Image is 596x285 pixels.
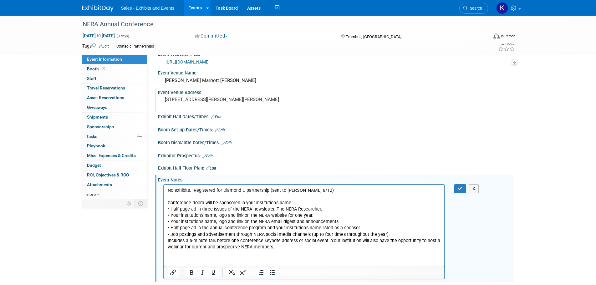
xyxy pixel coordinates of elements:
[121,6,174,11] span: Sales - Exhibits and Events
[493,33,500,38] img: Format-Inperson.png
[256,268,267,277] button: Numbered list
[166,59,210,64] a: [URL][DOMAIN_NAME]
[87,57,122,62] span: Event Information
[87,105,107,110] span: Giveaways
[87,124,114,129] span: Sponsorships
[82,33,115,38] span: [DATE] [DATE]
[99,44,109,48] a: Edit
[498,43,515,46] div: Event Rating
[158,88,514,96] div: Event Venue Address:
[202,154,213,158] a: Edit
[496,2,508,14] img: Kara Haven
[87,85,125,90] span: Travel Reservations
[469,184,479,193] button: X
[82,180,147,190] a: Attachments
[82,5,114,12] img: ExhibitDay
[451,33,516,42] div: Event Format
[158,163,514,171] div: Exhibit Hall Floor Plan:
[82,170,147,180] a: ROI, Objectives & ROO
[193,33,230,39] button: Committed
[82,84,147,93] a: Travel Reservations
[96,33,102,38] span: to
[227,268,237,277] button: Subscript
[87,143,105,148] span: Playbook
[267,268,278,277] button: Bullet list
[87,172,129,177] span: ROI, Objectives & ROO
[158,138,514,146] div: Booth Dismantle Dates/Times:
[124,199,135,207] td: Personalize Event Tab Strip
[164,185,445,266] iframe: Rich Text Area
[222,141,232,145] a: Edit
[163,76,509,85] div: [PERSON_NAME] Marriott [PERSON_NAME]
[468,6,482,11] span: Search
[158,151,514,159] div: Exhibitor Prospectus:
[87,182,112,187] span: Attachments
[82,64,147,74] a: Booth
[134,199,147,207] td: Toggle Event Tabs
[82,113,147,122] a: Shipments
[82,103,147,112] a: Giveaways
[158,175,514,183] div: Event Notes:
[82,122,147,132] a: Sponsorships
[115,43,156,50] div: Strategic Partnerships
[82,190,147,199] a: more
[346,34,401,39] span: Trumbull, [GEOGRAPHIC_DATA]
[215,128,225,132] a: Edit
[87,163,101,168] span: Budget
[82,43,109,50] td: Tags
[211,115,222,119] a: Edit
[87,115,108,120] span: Shipments
[87,153,136,158] span: Misc. Expenses & Credits
[459,3,488,14] a: Search
[82,55,147,64] a: Event Information
[158,112,514,120] div: Exhibit Hall Dates/Times:
[208,268,219,277] button: Underline
[82,132,147,141] a: Tasks
[206,166,216,170] a: Edit
[237,268,248,277] button: Superscript
[82,151,147,160] a: Misc. Expenses & Credits
[82,93,147,103] a: Asset Reservations
[158,68,514,76] div: Event Venue Name:
[501,34,515,38] div: In-Person
[87,95,124,100] span: Asset Reservations
[116,34,129,38] span: (3 days)
[168,268,178,277] button: Insert/edit link
[82,161,147,170] a: Budget
[100,66,106,71] span: Booth not reserved yet
[158,125,514,133] div: Booth Set-up Dates/Times:
[82,74,147,84] a: Staff
[80,19,479,30] div: NERA Annual Conference
[87,66,106,71] span: Booth
[165,97,299,102] pre: [STREET_ADDRESS][PERSON_NAME][PERSON_NAME]
[86,192,96,197] span: more
[87,76,96,81] span: Staff
[86,134,97,139] span: Tasks
[197,268,208,277] button: Italic
[82,141,147,151] a: Playbook
[186,268,197,277] button: Bold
